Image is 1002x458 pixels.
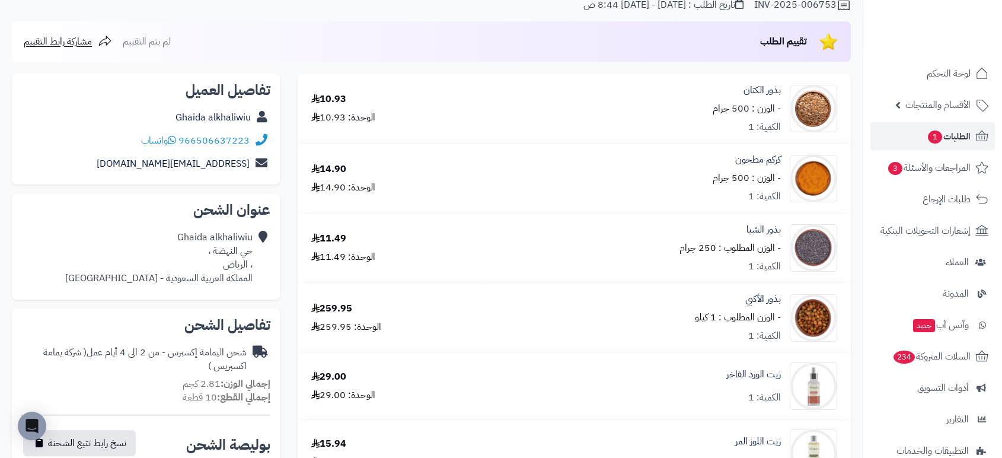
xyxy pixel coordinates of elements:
div: الوحدة: 11.49 [311,250,375,264]
div: 11.49 [311,232,346,246]
a: واتساب [141,133,176,148]
div: الكمية: 1 [748,260,781,273]
span: تقييم الطلب [760,34,807,49]
a: المراجعات والأسئلة3 [870,154,995,182]
img: 1628249871-Flax%20Seeds-90x90.jpg [790,85,837,132]
a: 966506637223 [178,133,250,148]
small: - الوزن المطلوب : 1 كيلو [695,310,781,325]
span: السلات المتروكة [892,348,971,365]
span: 3 [888,162,902,175]
span: 1 [928,131,942,144]
img: 1667661819-Chia%20Seeds-90x90.jpg [790,224,837,272]
small: 10 قطعة [183,390,270,405]
div: 10.93 [311,93,346,106]
a: المدونة [870,279,995,308]
a: زيت الورد الفاخر [726,368,781,381]
a: إشعارات التحويلات البنكية [870,217,995,245]
div: 15.94 [311,437,346,451]
h2: تفاصيل العميل [21,83,270,97]
a: التقارير [870,405,995,434]
a: بذور الأكبي [745,292,781,306]
a: [EMAIL_ADDRESS][DOMAIN_NAME] [97,157,250,171]
a: السلات المتروكة234 [870,342,995,371]
h2: عنوان الشحن [21,203,270,217]
span: التقارير [946,411,969,428]
a: وآتس آبجديد [870,311,995,339]
h2: تفاصيل الشحن [21,318,270,332]
span: المراجعات والأسئلة [887,160,971,176]
img: 1678049915-Akpi%20Seeds-90x90.jpg [790,294,837,342]
img: 1690433571-Rose%20Oil%20-%20Web-90x90.jpg [790,362,837,410]
span: نسخ رابط تتبع الشحنة [48,436,126,450]
span: لوحة التحكم [927,65,971,82]
span: جديد [913,319,935,332]
span: طلبات الإرجاع [923,191,971,208]
div: الوحدة: 29.00 [311,389,375,402]
img: logo-2.png [921,30,991,55]
h2: بوليصة الشحن [186,438,270,452]
button: نسخ رابط تتبع الشحنة [23,430,136,456]
a: الطلبات1 [870,122,995,151]
div: 29.00 [311,370,346,384]
small: - الوزن : 500 جرام [713,171,781,185]
span: ( شركة يمامة اكسبريس ) [43,345,247,373]
div: 259.95 [311,302,352,316]
span: إشعارات التحويلات البنكية [880,222,971,239]
div: Ghaida alkhaliwiu حي النهضة ، ، الرياض المملكة العربية السعودية - [GEOGRAPHIC_DATA] [65,231,253,285]
small: 2.81 كجم [183,377,270,391]
div: الكمية: 1 [748,120,781,134]
span: الطلبات [927,128,971,145]
div: 14.90 [311,163,346,176]
span: وآتس آب [912,317,969,333]
span: أدوات التسويق [917,380,969,396]
span: المدونة [943,285,969,302]
span: لم يتم التقييم [123,34,171,49]
div: الكمية: 1 [748,190,781,203]
a: بذور الكتان [743,84,781,97]
strong: إجمالي القطع: [217,390,270,405]
span: 234 [893,351,915,364]
a: Ghaida alkhaliwiu [175,110,251,125]
div: الكمية: 1 [748,391,781,405]
a: العملاء [870,248,995,276]
div: الكمية: 1 [748,329,781,343]
div: الوحدة: 10.93 [311,111,375,125]
div: Open Intercom Messenger [18,412,46,440]
div: الوحدة: 259.95 [311,320,381,334]
small: - الوزن : 500 جرام [713,101,781,116]
a: زيت اللوز المر [735,435,781,449]
a: طلبات الإرجاع [870,185,995,214]
span: الأقسام والمنتجات [905,97,971,113]
a: بذور الشيا [746,223,781,237]
a: لوحة التحكم [870,59,995,88]
div: الوحدة: 14.90 [311,181,375,195]
a: مشاركة رابط التقييم [24,34,112,49]
a: كركم مطحون [735,153,781,167]
span: العملاء [946,254,969,271]
a: أدوات التسويق [870,374,995,402]
div: شحن اليمامة إكسبرس - من 2 الى 4 أيام عمل [21,346,247,373]
small: - الوزن المطلوب : 250 جرام [679,241,781,255]
img: 1639894895-Turmeric%20Powder%202-90x90.jpg [790,155,837,202]
span: مشاركة رابط التقييم [24,34,92,49]
strong: إجمالي الوزن: [221,377,270,391]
